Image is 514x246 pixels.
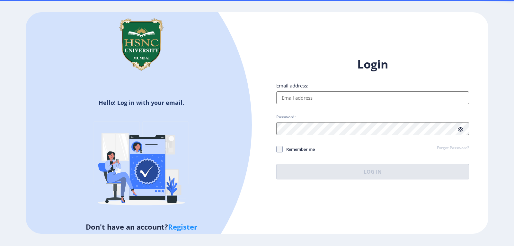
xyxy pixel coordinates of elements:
h1: Login [276,57,469,72]
button: Log In [276,164,469,179]
label: Password: [276,114,296,120]
label: Email address: [276,82,308,89]
span: Remember me [283,145,315,153]
a: Register [168,222,197,232]
input: Email address [276,91,469,104]
h5: Don't have an account? [31,222,252,232]
a: Forgot Password? [437,145,469,151]
img: Verified-rafiki.svg [85,109,198,222]
img: hsnc.png [109,12,173,77]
